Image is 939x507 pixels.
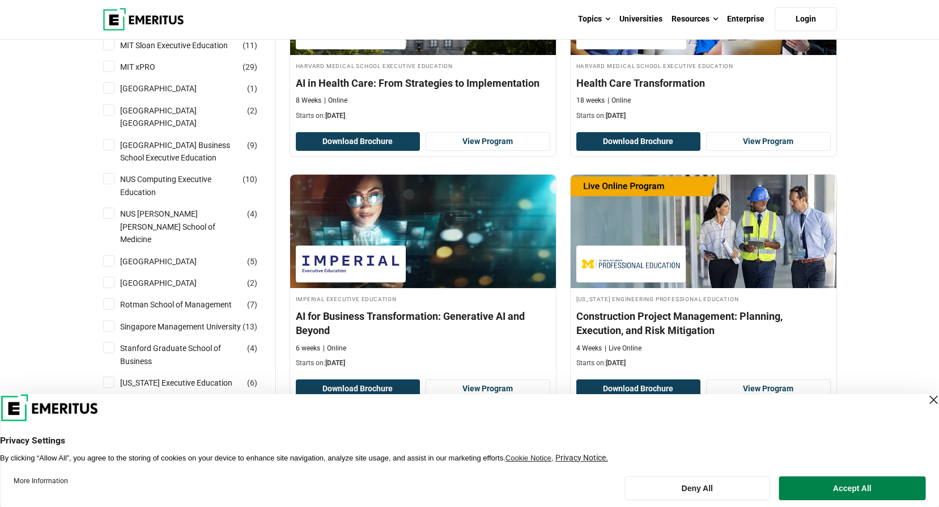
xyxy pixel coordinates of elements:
p: Starts on: [296,111,550,121]
a: View Program [426,379,550,399]
a: [GEOGRAPHIC_DATA] [120,82,219,95]
span: ( ) [247,139,257,151]
span: [DATE] [325,112,345,120]
h4: Imperial Executive Education [296,294,550,303]
p: 8 Weeks [296,96,321,105]
a: View Program [426,132,550,151]
a: MIT Sloan Executive Education [120,39,250,52]
p: 18 weeks [576,96,605,105]
p: Online [324,96,347,105]
p: Starts on: [576,111,831,121]
button: Download Brochure [296,132,420,151]
p: Starts on: [576,358,831,368]
img: AI for Business Transformation: Generative AI and Beyond | Online AI and Machine Learning Course [290,175,556,288]
a: MIT xPRO [120,61,178,73]
img: Michigan Engineering Professional Education [582,251,681,277]
img: Imperial Executive Education [301,251,400,277]
span: 11 [245,41,254,50]
h4: AI for Business Transformation: Generative AI and Beyond [296,309,550,337]
span: ( ) [243,39,257,52]
h4: [US_STATE] Engineering Professional Education [576,294,831,303]
button: Download Brochure [576,379,701,399]
button: Download Brochure [296,379,420,399]
span: ( ) [243,173,257,185]
button: Download Brochure [576,132,701,151]
span: 4 [250,209,254,218]
a: View Program [706,132,831,151]
p: 6 weeks [296,344,320,353]
span: 2 [250,106,254,115]
span: 7 [250,300,254,309]
span: ( ) [247,298,257,311]
a: AI and Machine Learning Course by Imperial Executive Education - October 9, 2025 Imperial Executi... [290,175,556,374]
span: ( ) [247,208,257,220]
a: [GEOGRAPHIC_DATA] [120,255,219,268]
span: ( ) [247,104,257,117]
span: 10 [245,175,254,184]
a: [GEOGRAPHIC_DATA] [GEOGRAPHIC_DATA] [120,104,265,130]
a: NUS [PERSON_NAME] [PERSON_NAME] School of Medicine [120,208,265,246]
a: NUS Computing Executive Education [120,173,265,198]
a: Stanford Graduate School of Business [120,342,265,367]
span: 29 [245,62,254,71]
a: View Program [706,379,831,399]
span: ( ) [243,61,257,73]
span: 6 [250,378,254,387]
h4: Construction Project Management: Planning, Execution, and Risk Mitigation [576,309,831,337]
img: Construction Project Management: Planning, Execution, and Risk Mitigation | Online Project Manage... [571,175,836,288]
p: Online [607,96,631,105]
span: 13 [245,322,254,331]
span: 1 [250,84,254,93]
a: Login [775,7,837,31]
p: Starts on: [296,358,550,368]
span: 4 [250,344,254,353]
a: [GEOGRAPHIC_DATA] [120,277,219,289]
span: ( ) [247,277,257,289]
p: 4 Weeks [576,344,602,353]
span: [DATE] [325,359,345,367]
h4: AI in Health Care: From Strategies to Implementation [296,76,550,90]
a: [GEOGRAPHIC_DATA] Business School Executive Education [120,139,265,164]
a: Project Management Course by Michigan Engineering Professional Education - October 9, 2025 Michig... [571,175,836,374]
span: ( ) [243,320,257,333]
span: ( ) [247,82,257,95]
span: 5 [250,257,254,266]
p: Online [323,344,346,353]
span: 2 [250,278,254,288]
span: 9 [250,141,254,150]
span: ( ) [247,342,257,354]
p: Live Online [605,344,641,353]
h4: Health Care Transformation [576,76,831,90]
span: ( ) [247,377,257,389]
a: [US_STATE] Executive Education [120,377,255,389]
a: Singapore Management University [120,320,264,333]
h4: Harvard Medical School Executive Education [296,61,550,70]
h4: Harvard Medical School Executive Education [576,61,831,70]
a: Rotman School of Management [120,298,254,311]
span: [DATE] [606,359,626,367]
span: [DATE] [606,112,626,120]
span: ( ) [247,255,257,268]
